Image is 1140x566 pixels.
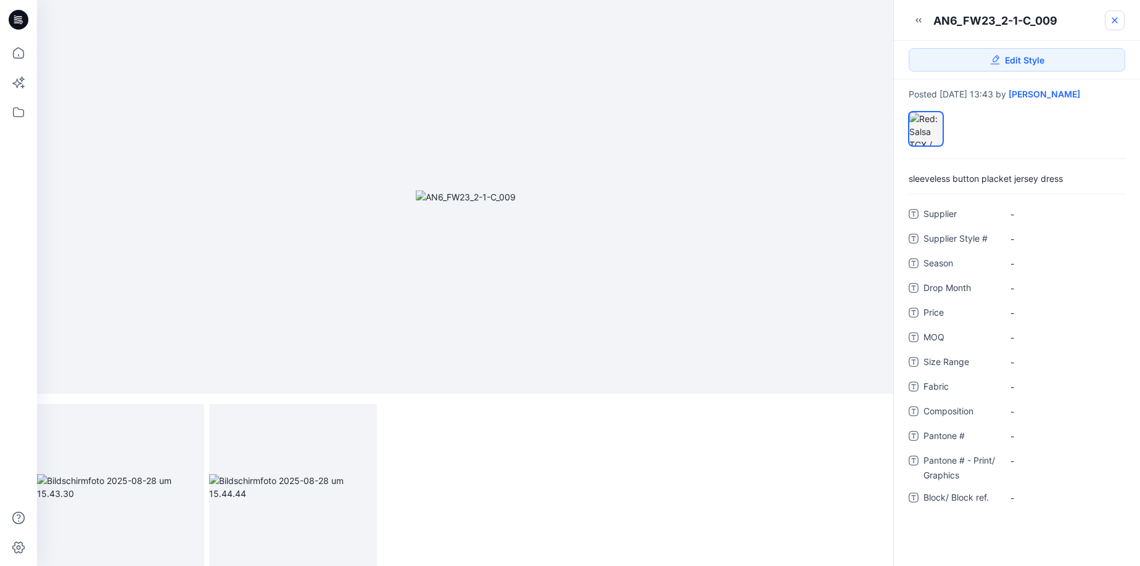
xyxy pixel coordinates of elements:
[923,453,998,483] span: Pantone # - Print/ Graphics
[416,191,516,203] img: AN6_FW23_2-1-C_009
[923,404,998,421] span: Composition
[1105,10,1125,30] a: Close Style Presentation
[933,13,1057,28] div: AN6_FW23_2-1-C_009
[1009,89,1080,99] a: [PERSON_NAME]
[923,256,998,273] span: Season
[37,474,204,500] img: Bildschirmfoto 2025-08-28 um 15.43.30
[909,174,1125,184] p: sleeveless button placket jersey dress
[923,330,998,347] span: MOQ
[923,355,998,372] span: Size Range
[1010,491,1117,504] span: -
[1010,208,1117,221] span: -
[209,474,376,500] img: Bildschirmfoto 2025-08-28 um 15.44.44
[923,281,998,298] span: Drop Month
[1010,454,1117,467] span: -
[1010,257,1117,270] span: -
[909,10,928,30] button: Minimize
[1010,380,1117,393] span: -
[1010,306,1117,319] span: -
[923,379,998,396] span: Fabric
[909,112,943,146] div: Red: Salsa TCX / white
[923,231,998,248] span: Supplier Style #
[1010,430,1117,443] span: -
[923,490,998,507] span: Block/ Block ref.
[923,429,998,446] span: Pantone #
[1010,405,1117,418] span: -
[1010,232,1117,245] span: -
[1010,356,1117,369] span: -
[1010,282,1117,295] span: -
[909,89,1125,99] div: Posted [DATE] 13:43 by
[923,305,998,322] span: Price
[1010,331,1117,344] span: -
[909,48,1125,72] a: Edit Style
[1005,54,1044,67] span: Edit Style
[923,207,998,224] span: Supplier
